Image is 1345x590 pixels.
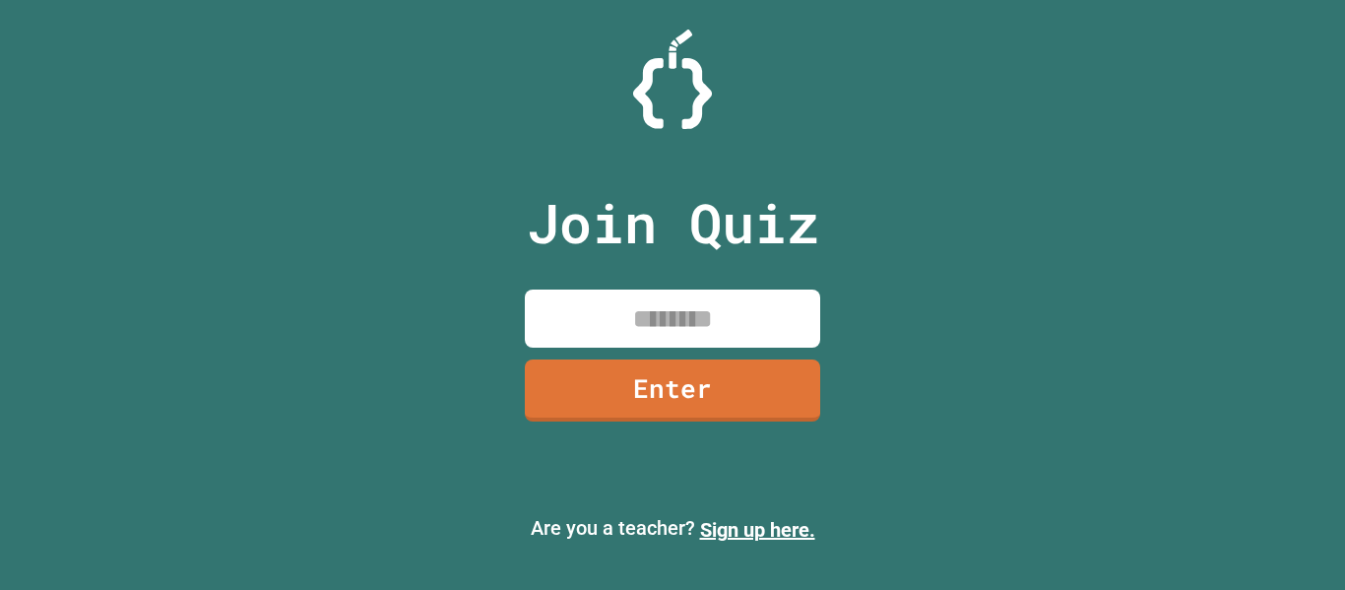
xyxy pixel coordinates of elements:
[1262,511,1325,570] iframe: chat widget
[633,30,712,129] img: Logo.svg
[16,513,1329,545] p: Are you a teacher?
[527,182,819,264] p: Join Quiz
[525,360,820,422] a: Enter
[1182,426,1325,509] iframe: chat widget
[700,518,815,542] a: Sign up here.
